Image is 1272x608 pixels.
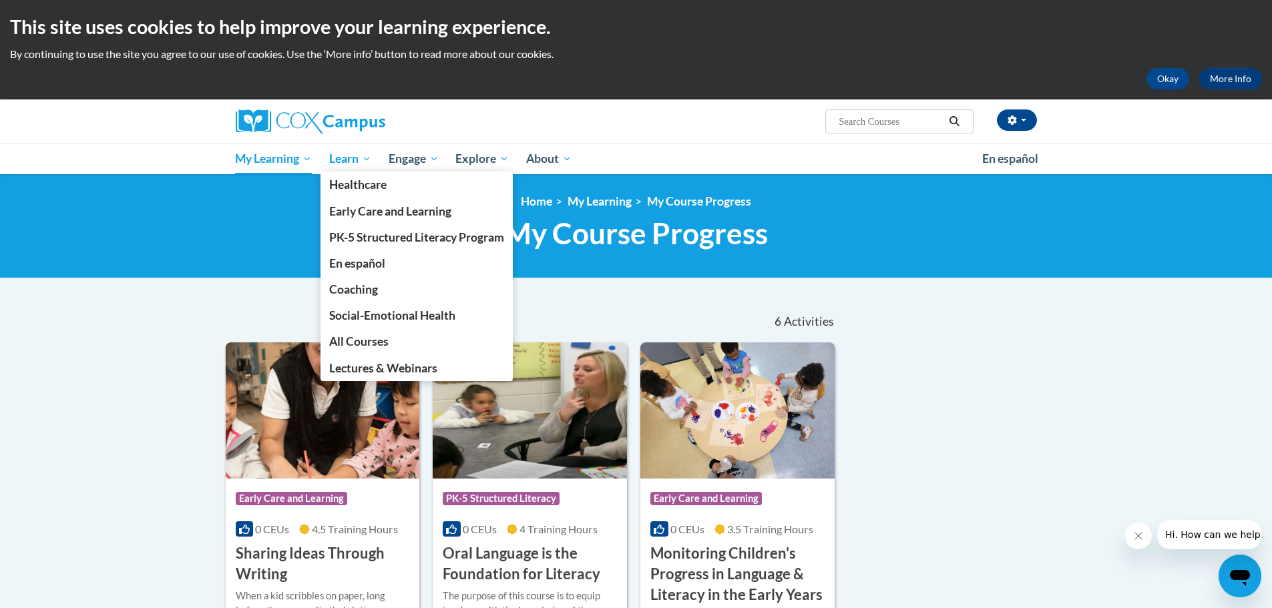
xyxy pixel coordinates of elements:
[650,492,762,505] span: Early Care and Learning
[236,109,489,133] a: Cox Campus
[784,314,834,329] span: Activities
[321,355,513,381] a: Lectures & Webinars
[982,151,1038,166] span: En español
[1219,555,1261,597] iframe: Button to launch messaging window
[255,523,289,535] span: 0 CEUs
[944,113,964,129] button: Search
[455,151,509,167] span: Explore
[837,113,944,129] input: Search Courses
[321,328,513,354] a: All Courses
[329,230,504,244] span: PK-5 Structured Literacy Program
[1157,520,1261,549] iframe: Message from company
[329,361,437,375] span: Lectures & Webinars
[329,308,455,322] span: Social-Emotional Health
[463,523,497,535] span: 0 CEUs
[1146,68,1189,89] button: Okay
[10,47,1262,61] p: By continuing to use the site you agree to our use of cookies. Use the ‘More info’ button to read...
[236,109,385,133] img: Cox Campus
[8,9,108,20] span: Hi. How can we help?
[236,543,410,585] h3: Sharing Ideas Through Writing
[775,314,781,329] span: 6
[329,178,387,192] span: Healthcare
[568,194,632,208] a: My Learning
[329,334,389,348] span: All Courses
[329,151,371,167] span: Learn
[321,276,513,302] a: Coaching
[389,151,439,167] span: Engage
[447,143,517,174] a: Explore
[517,143,580,174] a: About
[312,523,398,535] span: 4.5 Training Hours
[236,492,347,505] span: Early Care and Learning
[521,194,552,208] a: Home
[526,151,572,167] span: About
[10,13,1262,40] h2: This site uses cookies to help improve your learning experience.
[504,216,768,251] span: My Course Progress
[226,342,420,479] img: Course Logo
[321,224,513,250] a: PK-5 Structured Literacy Program
[1125,523,1152,549] iframe: Close message
[235,151,312,167] span: My Learning
[321,250,513,276] a: En español
[329,256,385,270] span: En español
[727,523,813,535] span: 3.5 Training Hours
[433,342,627,479] img: Course Logo
[329,204,451,218] span: Early Care and Learning
[329,282,378,296] span: Coaching
[670,523,704,535] span: 0 CEUs
[443,543,617,585] h3: Oral Language is the Foundation for Literacy
[650,543,825,605] h3: Monitoring Children's Progress in Language & Literacy in the Early Years
[997,109,1037,131] button: Account Settings
[321,143,380,174] a: Learn
[380,143,447,174] a: Engage
[519,523,598,535] span: 4 Training Hours
[321,302,513,328] a: Social-Emotional Health
[321,172,513,198] a: Healthcare
[1199,68,1262,89] a: More Info
[321,198,513,224] a: Early Care and Learning
[216,143,1057,174] div: Main menu
[443,492,560,505] span: PK-5 Structured Literacy
[640,342,835,479] img: Course Logo
[974,145,1047,173] a: En español
[647,194,751,208] a: My Course Progress
[227,143,321,174] a: My Learning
